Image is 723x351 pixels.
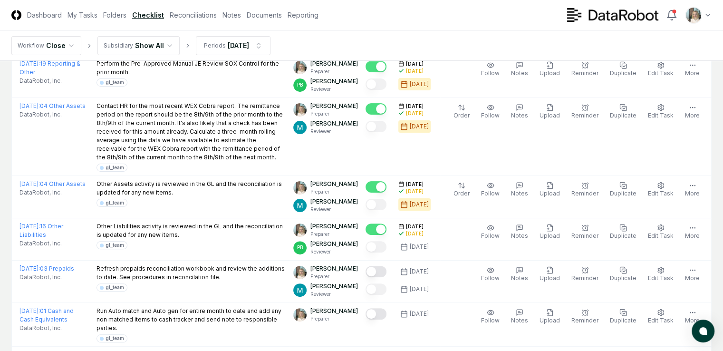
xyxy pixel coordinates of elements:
[106,242,124,249] div: gl_team
[366,121,386,132] button: Mark complete
[538,264,562,284] button: Upload
[11,36,270,55] nav: breadcrumb
[19,239,62,248] span: DataRobot, Inc.
[366,61,386,72] button: Mark complete
[310,264,358,273] p: [PERSON_NAME]
[406,103,424,110] span: [DATE]
[479,180,501,200] button: Follow
[132,10,164,20] a: Checklist
[511,232,528,239] span: Notes
[683,59,702,79] button: More
[19,324,62,332] span: DataRobot, Inc.
[479,307,501,327] button: Follow
[509,59,530,79] button: Notes
[310,128,358,135] p: Reviewer
[366,181,386,193] button: Mark complete
[406,223,424,230] span: [DATE]
[106,335,124,342] div: gl_team
[571,69,598,77] span: Reminder
[366,78,386,90] button: Mark complete
[366,103,386,115] button: Mark complete
[96,180,286,197] p: Other Assets activity is reviewed in the GL and the reconciliation is updated for any new items.
[19,223,40,230] span: [DATE] :
[96,59,286,77] p: Perform the Pre-Approved Manual JE Review SOX Control for the prior month.
[196,36,270,55] button: Periods[DATE]
[19,223,63,238] a: [DATE]:16 Other Liabilities
[452,180,472,200] button: Order
[11,10,21,20] img: Logo
[511,69,528,77] span: Notes
[106,164,124,171] div: gl_team
[19,307,40,314] span: [DATE] :
[608,59,638,79] button: Duplicate
[511,274,528,282] span: Notes
[538,180,562,200] button: Upload
[67,10,97,20] a: My Tasks
[540,112,560,119] span: Upload
[410,243,429,251] div: [DATE]
[571,112,598,119] span: Reminder
[310,291,358,298] p: Reviewer
[406,68,424,75] div: [DATE]
[106,79,124,86] div: gl_team
[646,222,675,242] button: Edit Task
[19,307,74,323] a: [DATE]:01 Cash and Cash Equivalents
[410,310,429,318] div: [DATE]
[297,81,303,88] span: PB
[293,308,307,322] img: ACg8ocKh93A2PVxV7CaGalYBgc3fGwopTyyIAwAiiQ5buQbeS2iRnTQ=s96-c
[538,307,562,327] button: Upload
[608,307,638,327] button: Duplicate
[310,180,358,188] p: [PERSON_NAME]
[452,102,472,122] button: Order
[571,317,598,324] span: Reminder
[648,69,674,77] span: Edit Task
[511,112,528,119] span: Notes
[293,266,307,279] img: ACg8ocKh93A2PVxV7CaGalYBgc3fGwopTyyIAwAiiQ5buQbeS2iRnTQ=s96-c
[366,241,386,253] button: Mark complete
[247,10,282,20] a: Documents
[509,307,530,327] button: Notes
[569,264,600,284] button: Reminder
[96,264,286,282] p: Refresh prepaids reconciliation workbook and review the additions to date. See procedures in reco...
[366,224,386,235] button: Mark complete
[19,188,62,197] span: DataRobot, Inc.
[481,232,500,239] span: Follow
[310,307,358,315] p: [PERSON_NAME]
[310,222,358,231] p: [PERSON_NAME]
[310,282,358,291] p: [PERSON_NAME]
[19,110,62,119] span: DataRobot, Inc.
[27,10,62,20] a: Dashboard
[19,77,62,85] span: DataRobot, Inc.
[170,10,217,20] a: Reconciliations
[310,273,358,280] p: Preparer
[646,307,675,327] button: Edit Task
[683,102,702,122] button: More
[406,230,424,237] div: [DATE]
[538,59,562,79] button: Upload
[610,317,636,324] span: Duplicate
[310,119,358,128] p: [PERSON_NAME]
[569,222,600,242] button: Reminder
[610,232,636,239] span: Duplicate
[228,40,249,50] div: [DATE]
[453,190,470,197] span: Order
[293,181,307,195] img: ACg8ocKh93A2PVxV7CaGalYBgc3fGwopTyyIAwAiiQ5buQbeS2iRnTQ=s96-c
[19,265,74,272] a: [DATE]:03 Prepaids
[106,284,124,291] div: gl_team
[481,69,500,77] span: Follow
[19,102,86,109] a: [DATE]:04 Other Assets
[310,86,358,93] p: Reviewer
[297,244,303,251] span: PB
[406,110,424,117] div: [DATE]
[406,181,424,188] span: [DATE]
[310,240,358,248] p: [PERSON_NAME]
[540,317,560,324] span: Upload
[310,68,358,75] p: Preparer
[288,10,318,20] a: Reporting
[648,112,674,119] span: Edit Task
[569,59,600,79] button: Reminder
[540,274,560,282] span: Upload
[646,102,675,122] button: Edit Task
[608,180,638,200] button: Duplicate
[608,222,638,242] button: Duplicate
